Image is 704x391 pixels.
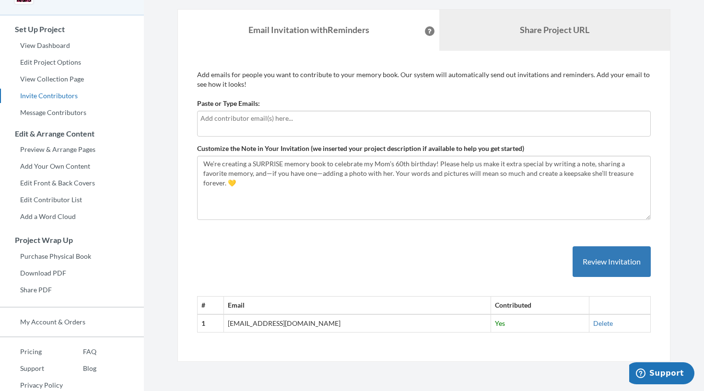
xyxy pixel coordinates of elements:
input: Add contributor email(s) here... [200,113,647,124]
p: Add emails for people you want to contribute to your memory book. Our system will automatically s... [197,70,651,89]
iframe: Opens a widget where you can chat to one of our agents [629,362,694,386]
th: 1 [198,314,224,332]
th: Contributed [491,297,589,314]
a: FAQ [63,345,96,359]
span: Yes [495,319,505,327]
th: Email [224,297,491,314]
label: Paste or Type Emails: [197,99,260,108]
b: Share Project URL [520,24,589,35]
strong: Email Invitation with Reminders [248,24,369,35]
label: Customize the Note in Your Invitation (we inserted your project description if available to help ... [197,144,524,153]
th: # [198,297,224,314]
a: Delete [593,319,613,327]
a: Blog [63,361,96,376]
td: [EMAIL_ADDRESS][DOMAIN_NAME] [224,314,491,332]
button: Review Invitation [573,246,651,277]
h3: Edit & Arrange Content [0,129,144,138]
h3: Project Wrap Up [0,236,144,244]
h3: Set Up Project [0,25,144,34]
textarea: We’re creating a SURPRISE memory book to celebrate my Mom’s 60th birthday! Please help us make it... [197,156,651,220]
